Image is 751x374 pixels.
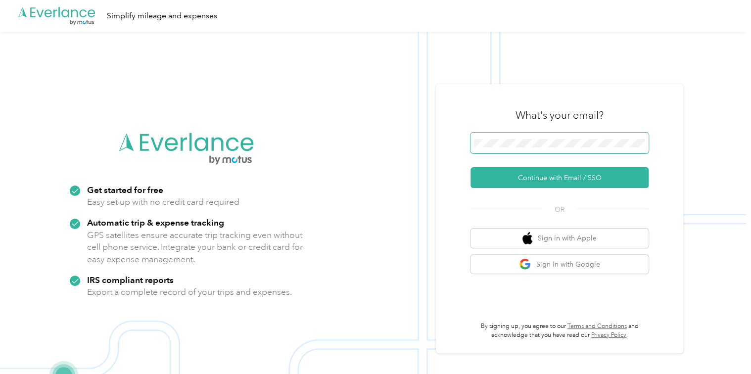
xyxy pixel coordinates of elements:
a: Privacy Policy [591,331,626,339]
button: google logoSign in with Google [470,255,649,274]
p: By signing up, you agree to our and acknowledge that you have read our . [470,322,649,339]
div: Simplify mileage and expenses [107,10,217,22]
strong: Get started for free [87,185,163,195]
button: apple logoSign in with Apple [470,229,649,248]
a: Terms and Conditions [567,323,627,330]
p: Easy set up with no credit card required [87,196,239,208]
p: Export a complete record of your trips and expenses. [87,286,292,298]
img: google logo [519,258,531,271]
img: apple logo [522,232,532,244]
h3: What's your email? [516,108,604,122]
strong: IRS compliant reports [87,275,174,285]
strong: Automatic trip & expense tracking [87,217,224,228]
p: GPS satellites ensure accurate trip tracking even without cell phone service. Integrate your bank... [87,229,303,266]
span: OR [542,204,577,215]
button: Continue with Email / SSO [470,167,649,188]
